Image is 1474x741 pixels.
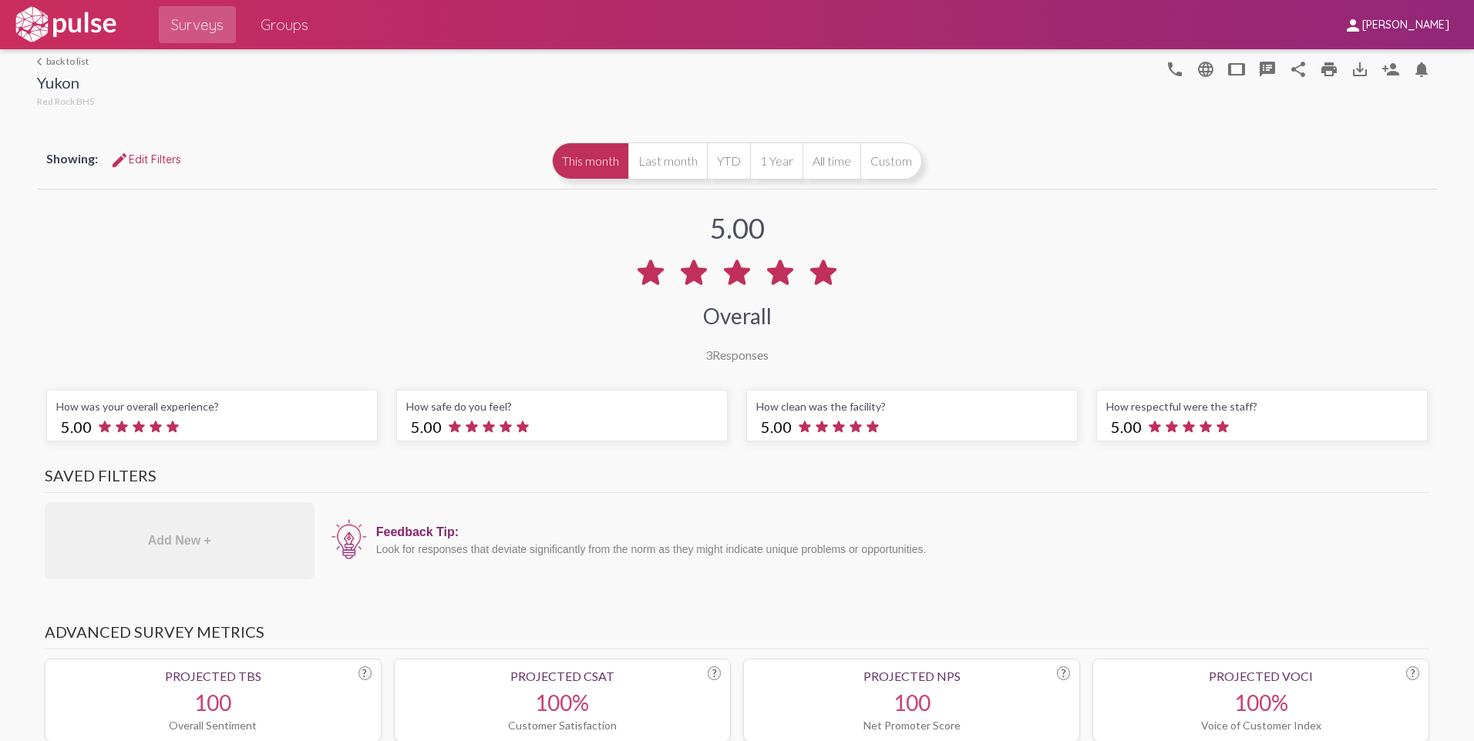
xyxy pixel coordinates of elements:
div: 100 [55,689,372,716]
a: back to list [37,55,94,67]
button: Bell [1406,53,1437,84]
button: language [1159,53,1190,84]
div: Add New + [45,502,315,579]
div: Projected CSAT [404,669,721,683]
mat-icon: tablet [1227,60,1246,79]
button: language [1190,53,1221,84]
div: How clean was the facility? [756,400,1068,413]
div: How respectful were the staff? [1106,400,1418,413]
h3: Saved Filters [45,466,1429,493]
mat-icon: Bell [1412,60,1431,79]
button: tablet [1221,53,1252,84]
mat-icon: Person [1381,60,1400,79]
div: Overall Sentiment [55,719,372,732]
button: 1 Year [750,142,803,179]
mat-icon: person [1344,16,1362,35]
button: Share [1283,53,1314,84]
span: Groups [261,11,308,39]
div: 100% [404,689,721,716]
div: Overall [703,303,772,329]
div: How was your overall experience? [56,400,368,413]
mat-icon: print [1320,60,1338,79]
div: Projected VoCI [1102,669,1419,683]
a: Groups [248,6,321,43]
span: Red Rock BHS [37,96,94,107]
div: 5.00 [710,211,765,245]
div: Customer Satisfaction [404,719,721,732]
div: How safe do you feel? [406,400,718,413]
span: 5.00 [761,417,792,436]
div: Look for responses that deviate significantly from the norm as they might indicate unique problem... [376,543,1422,555]
span: 5.00 [1111,417,1142,436]
button: YTD [707,142,750,179]
button: [PERSON_NAME] [1331,10,1462,39]
div: Net Promoter Score [753,719,1070,732]
div: Yukon [37,73,94,96]
button: Edit FiltersEdit Filters [98,146,194,173]
button: Last month [628,142,707,179]
h3: Advanced Survey Metrics [45,622,1429,649]
span: Surveys [171,11,224,39]
div: ? [358,666,372,680]
mat-icon: arrow_back_ios [37,57,46,66]
button: Person [1375,53,1406,84]
mat-icon: Edit Filters [110,151,129,169]
div: 100% [1102,689,1419,716]
div: Responses [705,347,769,362]
div: ? [708,666,721,680]
mat-icon: Share [1289,60,1307,79]
div: ? [1057,666,1070,680]
div: Projected NPS [753,669,1070,683]
div: ? [1406,666,1419,680]
button: Download [1344,53,1375,84]
span: [PERSON_NAME] [1362,18,1449,32]
a: print [1314,53,1344,84]
button: Custom [860,142,922,179]
button: All time [803,142,860,179]
mat-icon: speaker_notes [1258,60,1277,79]
div: Voice of Customer Index [1102,719,1419,732]
a: Surveys [159,6,236,43]
span: Edit Filters [110,153,181,166]
div: 100 [753,689,1070,716]
span: 5.00 [411,417,442,436]
span: 5.00 [61,417,92,436]
img: icon12.png [330,518,368,561]
div: Feedback Tip: [376,525,1422,539]
mat-icon: language [1196,60,1215,79]
span: Showing: [46,151,98,166]
img: white-logo.svg [12,5,119,44]
div: Projected TBS [55,669,372,683]
mat-icon: language [1166,60,1184,79]
span: 3 [705,347,712,362]
button: This month [552,142,628,179]
button: speaker_notes [1252,53,1283,84]
mat-icon: Download [1351,60,1369,79]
